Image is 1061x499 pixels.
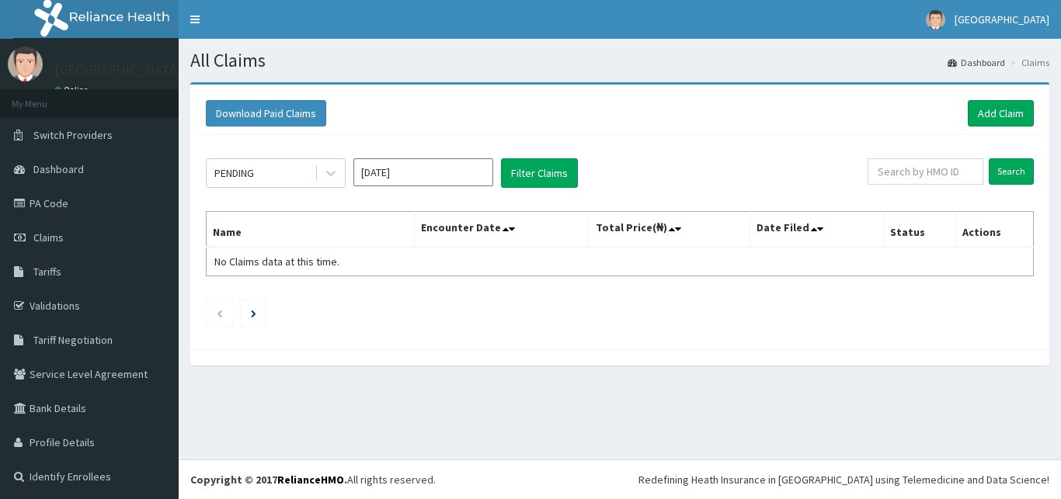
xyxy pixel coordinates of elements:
[948,56,1005,69] a: Dashboard
[353,158,493,186] input: Select Month and Year
[54,63,183,77] p: [GEOGRAPHIC_DATA]
[926,10,945,29] img: User Image
[216,306,223,320] a: Previous page
[868,158,983,185] input: Search by HMO ID
[501,158,578,188] button: Filter Claims
[750,212,884,248] th: Date Filed
[190,50,1049,71] h1: All Claims
[33,128,113,142] span: Switch Providers
[251,306,256,320] a: Next page
[190,473,347,487] strong: Copyright © 2017 .
[179,459,1061,499] footer: All rights reserved.
[54,85,92,95] a: Online
[33,265,61,279] span: Tariffs
[8,47,43,81] img: User Image
[207,212,415,248] th: Name
[638,472,1049,487] div: Redefining Heath Insurance in [GEOGRAPHIC_DATA] using Telemedicine and Data Science!
[884,212,956,248] th: Status
[214,165,254,181] div: PENDING
[589,212,750,248] th: Total Price(₦)
[277,473,344,487] a: RelianceHMO
[1007,56,1049,69] li: Claims
[415,212,589,248] th: Encounter Date
[33,333,113,347] span: Tariff Negotiation
[33,230,64,244] span: Claims
[989,158,1034,185] input: Search
[33,162,84,176] span: Dashboard
[955,12,1049,26] span: [GEOGRAPHIC_DATA]
[214,255,339,269] span: No Claims data at this time.
[955,212,1033,248] th: Actions
[968,100,1034,126] a: Add Claim
[206,100,326,126] button: Download Paid Claims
